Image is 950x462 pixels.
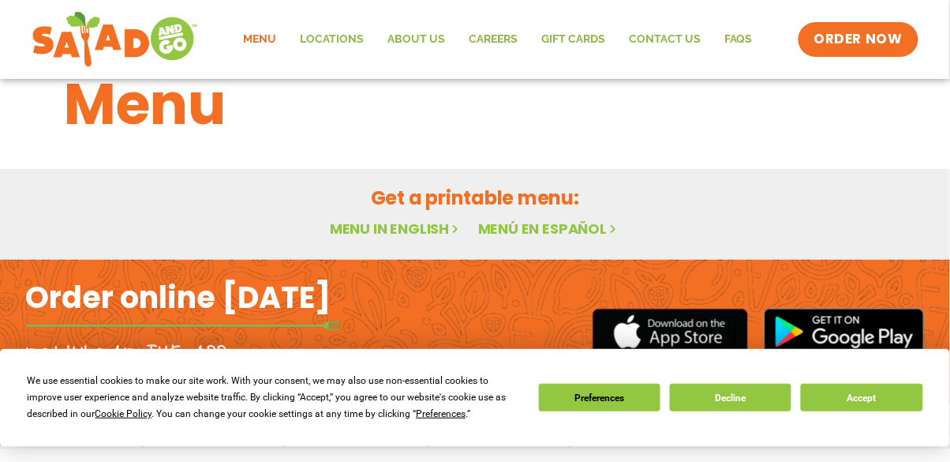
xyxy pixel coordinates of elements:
h2: Order online [DATE] [25,278,331,317]
button: Decline [670,384,791,411]
a: ORDER NOW [799,22,918,57]
img: appstore [593,306,748,358]
h1: Menu [64,62,886,147]
button: Preferences [539,384,660,411]
a: Locations [288,21,376,58]
img: new-SAG-logo-768×292 [32,8,198,71]
a: Menu in English [330,219,462,239]
button: Accept [801,384,922,411]
h2: Download the app [25,341,226,385]
span: ORDER NOW [814,30,903,49]
h2: Get a printable menu: [64,184,886,212]
a: Menu [231,21,288,58]
span: Preferences [416,408,466,419]
a: FAQs [712,21,765,58]
img: google_play [764,308,925,355]
a: Contact Us [617,21,712,58]
a: Careers [457,21,529,58]
a: Menú en español [478,219,620,239]
div: We use essential cookies to make our site work. With your consent, we may also use non-essential ... [27,373,519,423]
span: Cookie Policy [95,408,151,419]
a: About Us [376,21,457,58]
nav: Menu [231,21,765,58]
img: fork [25,321,341,330]
a: GIFT CARDS [529,21,617,58]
